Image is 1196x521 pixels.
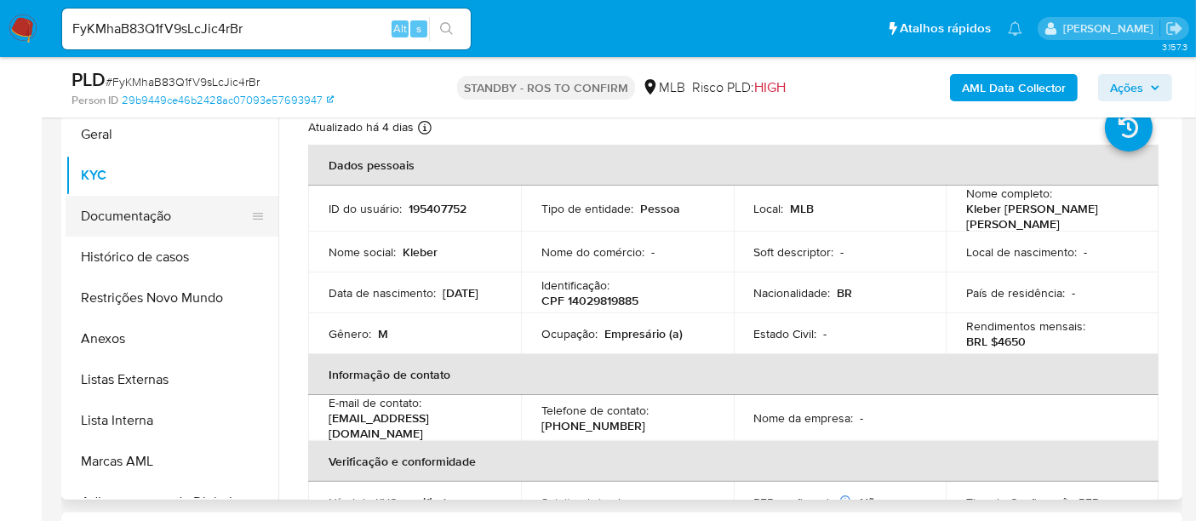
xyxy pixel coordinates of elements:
[1110,74,1143,101] span: Ações
[329,395,421,410] p: E-mail de contato :
[754,326,817,341] p: Estado Civil :
[457,76,635,100] p: STANDBY - ROS TO CONFIRM
[754,77,786,97] span: HIGH
[429,17,464,41] button: search-icon
[329,495,399,510] p: Nível de KYC :
[329,285,436,301] p: Data de nascimento :
[329,201,402,216] p: ID do usuário :
[966,244,1077,260] p: Local de nascimento :
[861,495,883,510] p: Não
[604,326,683,341] p: Empresário (a)
[72,66,106,93] b: PLD
[409,201,466,216] p: 195407752
[754,495,854,510] p: PEP confirmado :
[966,285,1065,301] p: País de residência :
[66,155,278,196] button: KYC
[754,244,834,260] p: Soft descriptor :
[122,93,334,108] a: 29b9449ce46b2428ac07093e57693947
[754,201,784,216] p: Local :
[72,93,118,108] b: Person ID
[541,201,633,216] p: Tipo de entidade :
[966,495,1102,510] p: Tipo de Confirmação PEP :
[416,20,421,37] span: s
[1165,20,1183,37] a: Sair
[541,326,598,341] p: Ocupação :
[861,410,864,426] p: -
[66,400,278,441] button: Lista Interna
[308,441,1159,482] th: Verificação e conformidade
[1162,40,1187,54] span: 3.157.3
[1008,21,1022,36] a: Notificações
[651,244,655,260] p: -
[692,78,786,97] span: Risco PLD:
[378,326,388,341] p: M
[541,278,609,293] p: Identificação :
[541,403,649,418] p: Telefone de contato :
[962,74,1066,101] b: AML Data Collector
[541,418,645,433] p: [PHONE_NUMBER]
[66,441,278,482] button: Marcas AML
[308,119,414,135] p: Atualizado há 4 dias
[329,244,396,260] p: Nome social :
[637,495,640,510] p: -
[66,237,278,278] button: Histórico de casos
[966,318,1085,334] p: Rendimentos mensais :
[950,74,1078,101] button: AML Data Collector
[1098,74,1172,101] button: Ações
[403,244,438,260] p: Kleber
[541,495,630,510] p: Sujeito obrigado :
[841,244,844,260] p: -
[443,285,478,301] p: [DATE]
[966,334,1026,349] p: BRL $4650
[838,285,853,301] p: BR
[308,354,1159,395] th: Informação de contato
[640,201,680,216] p: Pessoa
[66,318,278,359] button: Anexos
[62,18,471,40] input: Pesquise usuários ou casos...
[1063,20,1159,37] p: erico.trevizan@mercadopago.com.br
[824,326,827,341] p: -
[66,196,265,237] button: Documentação
[1108,495,1112,510] p: -
[106,73,260,90] span: # FyKMhaB83Q1fV9sLcJic4rBr
[642,78,685,97] div: MLB
[900,20,991,37] span: Atalhos rápidos
[754,285,831,301] p: Nacionalidade :
[791,201,815,216] p: MLB
[66,114,278,155] button: Geral
[541,244,644,260] p: Nome do comércio :
[406,495,446,510] p: verified
[966,186,1052,201] p: Nome completo :
[754,410,854,426] p: Nome da empresa :
[329,410,494,441] p: [EMAIL_ADDRESS][DOMAIN_NAME]
[1072,285,1075,301] p: -
[966,201,1131,232] p: Kleber [PERSON_NAME] [PERSON_NAME]
[66,278,278,318] button: Restrições Novo Mundo
[393,20,407,37] span: Alt
[66,359,278,400] button: Listas Externas
[1084,244,1087,260] p: -
[308,145,1159,186] th: Dados pessoais
[541,293,638,308] p: CPF 14029819885
[329,326,371,341] p: Gênero :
